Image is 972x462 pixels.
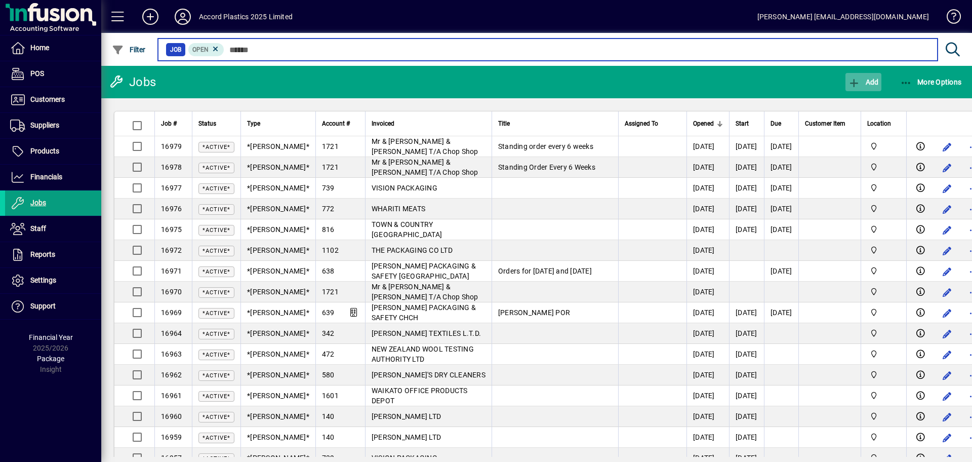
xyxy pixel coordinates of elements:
[161,371,182,379] span: 16962
[247,184,309,192] span: *[PERSON_NAME]*
[686,219,729,240] td: [DATE]
[161,412,182,420] span: 16960
[161,184,182,192] span: 16977
[161,205,182,213] span: 16976
[686,406,729,427] td: [DATE]
[867,307,900,318] span: Accord Plastics
[5,139,101,164] a: Products
[898,73,964,91] button: More Options
[686,157,729,178] td: [DATE]
[939,2,959,35] a: Knowledge Base
[939,160,955,176] button: Edit
[939,263,955,280] button: Edit
[867,286,900,297] span: Accord Plastics
[729,219,764,240] td: [DATE]
[161,329,182,337] span: 16964
[372,345,474,363] span: NEW ZEALAND WOOL TESTING AUTHORITY LTD
[867,245,900,256] span: Accord Plastics
[686,365,729,386] td: [DATE]
[867,328,900,339] span: Accord Plastics
[322,118,359,129] div: Account #
[498,267,592,275] span: Orders for [DATE] and [DATE]
[372,118,394,129] span: Invoiced
[322,412,335,420] span: 140
[167,8,199,26] button: Profile
[322,454,335,462] span: 739
[322,267,335,275] span: 638
[867,162,900,173] span: Accord Plastics
[686,323,729,344] td: [DATE]
[771,118,792,129] div: Due
[867,411,900,422] span: Accord Plastics
[247,350,309,358] span: *[PERSON_NAME]*
[764,302,798,323] td: [DATE]
[729,365,764,386] td: [DATE]
[372,283,478,301] span: Mr & [PERSON_NAME] & [PERSON_NAME] T/A Chop Shop
[134,8,167,26] button: Add
[729,344,764,365] td: [DATE]
[729,323,764,344] td: [DATE]
[867,118,891,129] span: Location
[247,267,309,275] span: *[PERSON_NAME]*
[161,118,177,129] span: Job #
[686,386,729,406] td: [DATE]
[729,302,764,323] td: [DATE]
[372,433,441,441] span: [PERSON_NAME] LTD
[939,201,955,217] button: Edit
[30,199,46,207] span: Jobs
[161,288,182,296] span: 16970
[247,288,309,296] span: *[PERSON_NAME]*
[372,412,441,420] span: [PERSON_NAME] LTD
[372,246,453,254] span: THE PACKAGING CO LTD
[322,205,335,213] span: 772
[30,302,56,310] span: Support
[771,118,781,129] span: Due
[5,268,101,293] a: Settings
[900,78,962,86] span: More Options
[322,371,335,379] span: 580
[30,44,49,52] span: Home
[247,246,309,254] span: *[PERSON_NAME]*
[867,224,900,235] span: Accord Plastics
[30,224,46,233] span: Staff
[247,392,309,400] span: *[PERSON_NAME]*
[5,216,101,242] a: Staff
[247,142,309,150] span: *[PERSON_NAME]*
[867,390,900,401] span: Accord Plastics
[247,163,309,171] span: *[PERSON_NAME]*
[736,118,758,129] div: Start
[939,409,955,425] button: Edit
[764,199,798,219] td: [DATE]
[322,142,339,150] span: 1721
[686,240,729,261] td: [DATE]
[805,118,845,129] span: Customer Item
[161,118,186,129] div: Job #
[867,349,900,360] span: Accord Plastics
[372,158,478,176] span: Mr & [PERSON_NAME] & [PERSON_NAME] T/A Chop Shop
[372,262,476,280] span: [PERSON_NAME] PACKAGING & SAFETY [GEOGRAPHIC_DATA]
[30,173,62,181] span: Financials
[161,225,182,234] span: 16975
[161,267,182,275] span: 16971
[37,355,64,363] span: Package
[867,369,900,380] span: Accord Plastics
[939,367,955,383] button: Edit
[939,284,955,300] button: Edit
[30,121,59,129] span: Suppliers
[372,184,437,192] span: VISION PACKAGING
[192,46,209,53] span: Open
[867,118,900,129] div: Location
[30,147,59,155] span: Products
[867,432,900,443] span: Accord Plastics
[161,163,182,171] span: 16978
[322,246,339,254] span: 1102
[939,222,955,238] button: Edit
[729,199,764,219] td: [DATE]
[372,454,437,462] span: VISION PACKAGING
[686,282,729,302] td: [DATE]
[322,433,335,441] span: 140
[939,430,955,446] button: Edit
[498,118,510,129] span: Title
[161,433,182,441] span: 16959
[372,205,425,213] span: WHARITI MEATS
